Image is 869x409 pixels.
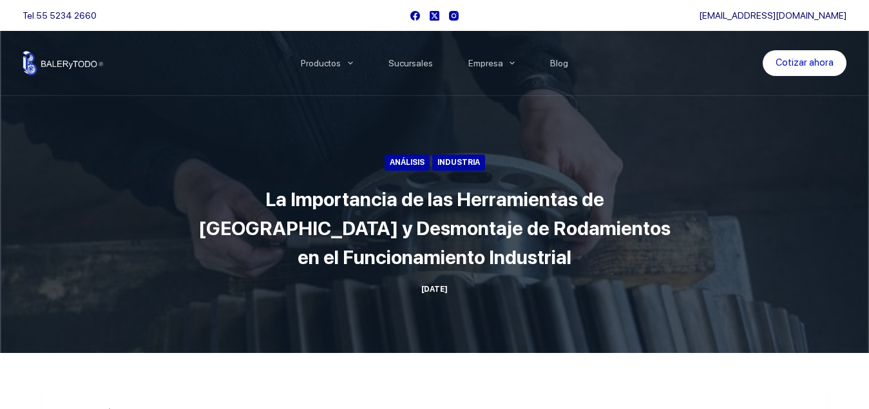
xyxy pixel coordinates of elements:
a: Facebook [410,11,420,21]
a: Análisis [385,155,430,171]
time: [DATE] [421,285,448,294]
nav: Menu Principal [283,31,586,95]
span: Tel. [23,10,97,21]
h1: La Importancia de las Herramientas de [GEOGRAPHIC_DATA] y Desmontaje de Rodamientos en el Funcion... [193,185,676,272]
a: Cotizar ahora [763,50,846,76]
a: Industria [432,155,485,171]
a: X (Twitter) [430,11,439,21]
img: Balerytodo [23,51,103,75]
a: [EMAIL_ADDRESS][DOMAIN_NAME] [699,10,846,21]
a: Instagram [449,11,459,21]
a: 55 5234 2660 [36,10,97,21]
